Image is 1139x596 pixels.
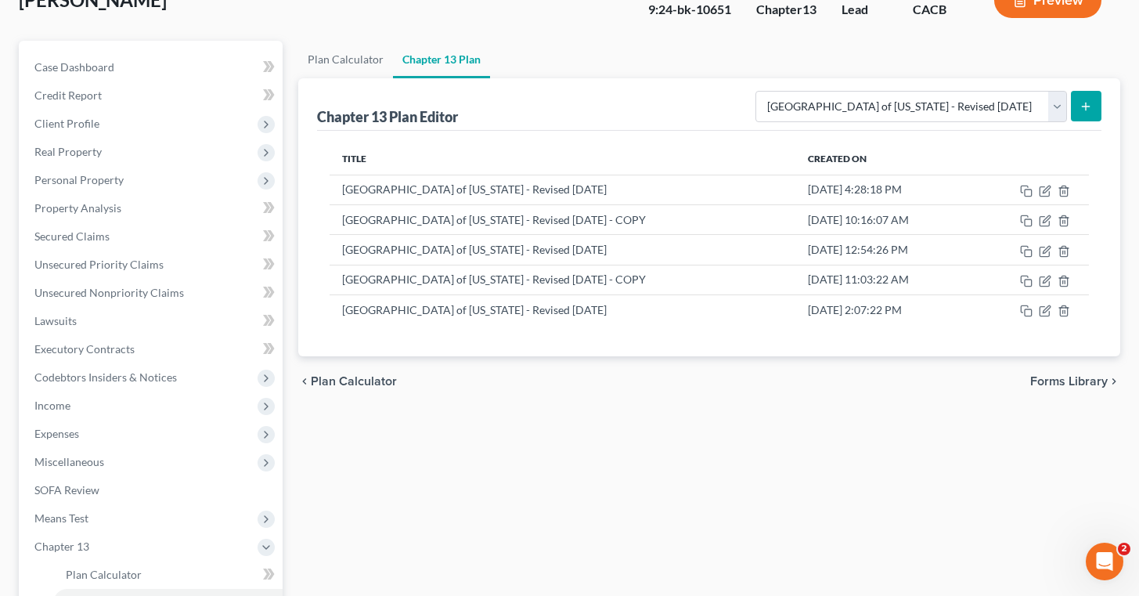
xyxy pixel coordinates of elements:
td: [DATE] 10:16:07 AM [795,204,974,234]
td: [DATE] 4:28:18 PM [795,175,974,204]
div: Lead [842,1,888,19]
a: SOFA Review [22,476,283,504]
span: Codebtors Insiders & Notices [34,370,177,384]
a: Chapter 13 Plan [393,41,490,78]
span: Income [34,399,70,412]
div: Sylvia says… [13,294,301,361]
a: Lawsuits [22,307,283,335]
div: Sylvia says… [13,361,301,408]
span: 2 [1118,543,1130,555]
td: [GEOGRAPHIC_DATA] of [US_STATE] - Revised [DATE] - COPY [330,265,795,294]
div: Close [275,6,303,34]
a: Secured Claims [22,222,283,251]
td: [GEOGRAPHIC_DATA] of [US_STATE] - Revised [DATE] [330,175,795,204]
span: SOFA Review [34,483,99,497]
div: Is it because these are post confirmation changes? [56,244,301,293]
button: go back [10,6,40,36]
div: Hi again! I apologize for the delay. Our support team has been in a meeting. I will take a look a... [13,407,257,487]
td: [GEOGRAPHIC_DATA] of [US_STATE] - Revised [DATE] - COPY [330,204,795,234]
button: Send a message… [269,470,294,495]
textarea: Message… [13,443,300,470]
button: Gif picker [49,475,62,488]
a: Plan Calculator [298,41,393,78]
span: Plan Calculator [311,375,397,388]
td: [DATE] 2:07:22 PM [795,295,974,325]
div: Lindsey says… [13,407,301,500]
div: Is it because these are post confirmation changes? [69,253,288,284]
td: [DATE] 12:54:26 PM [795,235,974,265]
span: Real Property [34,145,102,158]
span: Means Test [34,511,88,525]
th: Created On [795,143,974,175]
button: Home [245,6,275,36]
div: 9:24-bk-10651 [648,1,731,19]
span: Forms Library [1030,375,1108,388]
span: Unsecured Nonpriority Claims [34,286,184,299]
a: Credit Report [22,81,283,110]
button: Emoji picker [24,476,37,489]
a: Plan Calculator [53,561,283,589]
div: Sylvia says… [13,244,301,294]
div: Chapter 13 Plan Editor [317,107,458,126]
span: Client Profile [34,117,99,130]
span: Credit Report [34,88,102,102]
span: Chapter 13 [34,540,89,553]
iframe: Intercom live chat [1086,543,1123,580]
td: [GEOGRAPHIC_DATA] of [US_STATE] - Revised [DATE] [330,235,795,265]
button: Start recording [99,475,112,488]
span: Case Dashboard [34,60,114,74]
span: Expenses [34,427,79,440]
a: Unsecured Priority Claims [22,251,283,279]
span: Plan Calculator [66,568,142,581]
button: Forms Library chevron_right [1030,375,1120,388]
h1: Operator [76,15,132,27]
span: Secured Claims [34,229,110,243]
span: Unsecured Priority Claims [34,258,164,271]
span: Personal Property [34,173,124,186]
div: Is anyone available I needs answers? [72,361,301,396]
span: Lawsuits [34,314,77,327]
div: CACB [913,1,969,19]
th: Title [330,143,795,175]
img: Profile image for Operator [45,9,70,34]
i: chevron_left [298,375,311,388]
button: Upload attachment [74,475,87,488]
a: Property Analysis [22,194,283,222]
span: Miscellaneous [34,455,104,468]
button: chevron_left Plan Calculator [298,375,397,388]
div: Hi again! I apologize for the delay. Our support team has been in a meeting. I will take a look a... [25,417,244,478]
span: 13 [802,2,816,16]
a: Executory Contracts [22,335,283,363]
div: Since it does not remove the attorneys fee automatically do I need to make my changes manually? [69,304,288,350]
td: [GEOGRAPHIC_DATA] of [US_STATE] - Revised [DATE] [330,295,795,325]
td: [DATE] 11:03:22 AM [795,265,974,294]
div: Since it does not remove the attorneys fee automatically do I need to make my changes manually? [56,294,301,359]
div: Is anyone available I needs answers? [85,370,288,386]
a: Case Dashboard [22,53,283,81]
span: Executory Contracts [34,342,135,356]
i: chevron_right [1108,375,1120,388]
span: Property Analysis [34,201,121,215]
div: Chapter [756,1,816,19]
a: Unsecured Nonpriority Claims [22,279,283,307]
